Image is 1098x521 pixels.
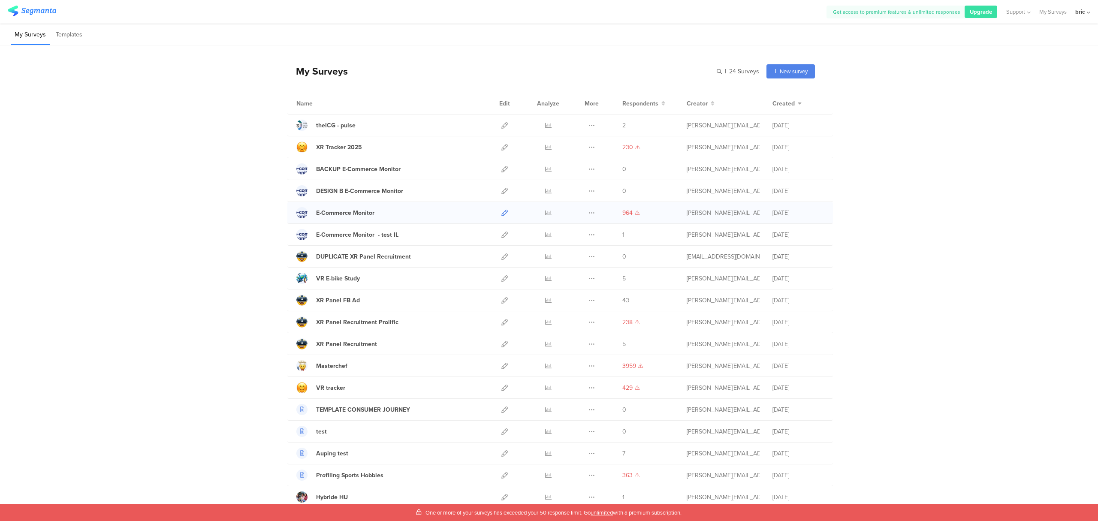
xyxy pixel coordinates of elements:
[622,340,626,349] span: 5
[296,338,377,349] a: XR Panel Recruitment
[316,252,411,261] div: DUPLICATE XR Panel Recruitment
[316,318,398,327] div: XR Panel Recruitment Prolific
[687,274,760,283] div: barbara@bric.amsterdam
[772,383,824,392] div: [DATE]
[316,361,347,370] div: Masterchef
[622,230,624,239] span: 1
[780,67,808,75] span: New survey
[296,426,327,437] a: test
[316,471,383,480] div: Profiling Sports Hobbies
[724,67,727,76] span: |
[772,296,824,305] div: [DATE]
[772,493,824,502] div: [DATE]
[296,207,374,218] a: E-Commerce Monitor
[687,121,760,130] div: barbara@bric.amsterdam
[316,121,356,130] div: theICG - pulse
[296,382,345,393] a: VR tracker
[687,361,760,370] div: barbara@bric.amsterdam
[622,361,636,370] span: 3959
[316,405,410,414] div: TEMPLATE CONSUMER JOURNEY
[772,405,824,414] div: [DATE]
[729,67,759,76] span: 24 Surveys
[687,230,760,239] div: barbara@bric.amsterdam
[582,93,601,114] div: More
[772,165,824,174] div: [DATE]
[833,8,960,16] span: Get access to premium features & unlimited responses
[296,295,360,306] a: XR Panel FB Ad
[296,316,398,328] a: XR Panel Recruitment Prolific
[316,493,348,502] div: Hybride HU
[622,274,626,283] span: 5
[687,318,760,327] div: barbara@bric.amsterdam
[772,208,824,217] div: [DATE]
[316,340,377,349] div: XR Panel Recruitment
[772,143,824,152] div: [DATE]
[425,509,682,517] span: One or more of your surveys has exceeded your 50 response limit. Go with a premium subscription.
[316,143,362,152] div: XR Tracker 2025
[296,120,356,131] a: theICG - pulse
[591,509,613,517] span: unlimited
[296,229,398,240] a: E-Commerce Monitor - test IL
[296,163,401,175] a: BACKUP E-Commerce Monitor
[622,208,633,217] span: 964
[772,361,824,370] div: [DATE]
[316,165,401,174] div: BACKUP E-Commerce Monitor
[772,427,824,436] div: [DATE]
[296,404,410,415] a: TEMPLATE CONSUMER JOURNEY
[687,493,760,502] div: barbara@bric.amsterdam
[622,121,626,130] span: 2
[287,64,348,78] div: My Surveys
[316,449,348,458] div: Auping test
[772,449,824,458] div: [DATE]
[772,471,824,480] div: [DATE]
[622,383,633,392] span: 429
[687,296,760,305] div: barbara@bric.amsterdam
[316,383,345,392] div: VR tracker
[296,360,347,371] a: Masterchef
[687,165,760,174] div: barbara@bric.amsterdam
[772,340,824,349] div: [DATE]
[622,165,626,174] span: 0
[687,471,760,480] div: barbara@bric.amsterdam
[687,208,760,217] div: barbara@bric.amsterdam
[316,274,360,283] div: VR E-bike Study
[296,99,348,108] div: Name
[1075,8,1085,16] div: bric
[316,296,360,305] div: XR Panel FB Ad
[296,251,411,262] a: DUPLICATE XR Panel Recruitment
[622,99,658,108] span: Respondents
[772,99,795,108] span: Created
[970,8,992,16] span: Upgrade
[622,296,629,305] span: 43
[1006,8,1025,16] span: Support
[772,121,824,130] div: [DATE]
[316,230,398,239] div: E-Commerce Monitor - test IL
[622,187,626,196] span: 0
[772,318,824,327] div: [DATE]
[316,208,374,217] div: E-Commerce Monitor
[622,99,665,108] button: Respondents
[622,405,626,414] span: 0
[687,427,760,436] div: barbara@bric.amsterdam
[622,449,625,458] span: 7
[687,340,760,349] div: barbara@bric.amsterdam
[296,273,360,284] a: VR E-bike Study
[11,25,50,45] li: My Surveys
[687,143,760,152] div: barbara@bric.amsterdam
[316,187,403,196] div: DESIGN B E-Commerce Monitor
[296,448,348,459] a: Auping test
[296,142,362,153] a: XR Tracker 2025
[296,185,403,196] a: DESIGN B E-Commerce Monitor
[687,449,760,458] div: barbara@bric.amsterdam
[622,143,633,152] span: 230
[622,427,626,436] span: 0
[535,93,561,114] div: Analyze
[622,318,633,327] span: 238
[622,252,626,261] span: 0
[622,493,624,502] span: 1
[316,427,327,436] div: test
[772,187,824,196] div: [DATE]
[687,405,760,414] div: barbara@bric.amsterdam
[296,491,348,503] a: Hybride HU
[772,99,802,108] button: Created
